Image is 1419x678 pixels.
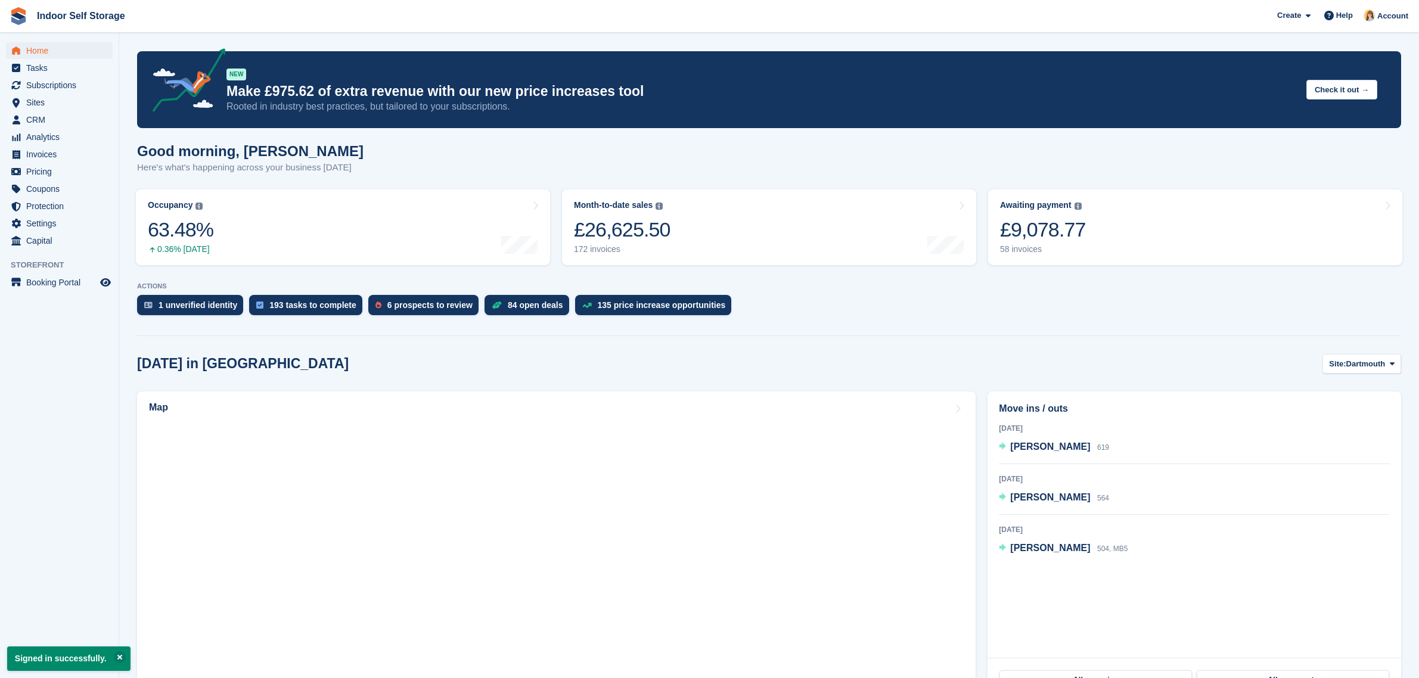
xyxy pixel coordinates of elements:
a: menu [6,274,113,291]
img: icon-info-grey-7440780725fd019a000dd9b08b2336e03edf1995a4989e88bcd33f0948082b44.svg [1075,203,1082,210]
span: Coupons [26,181,98,197]
span: Pricing [26,163,98,180]
p: Here's what's happening across your business [DATE] [137,161,364,175]
a: [PERSON_NAME] 619 [999,440,1109,455]
span: Sites [26,94,98,111]
a: 1 unverified identity [137,295,249,321]
img: verify_identity-adf6edd0f0f0b5bbfe63781bf79b02c33cf7c696d77639b501bdc392416b5a36.svg [144,301,153,309]
span: Booking Portal [26,274,98,291]
span: CRM [26,111,98,128]
a: menu [6,129,113,145]
div: 6 prospects to review [387,300,473,310]
button: Site: Dartmouth [1322,354,1401,374]
a: [PERSON_NAME] 564 [999,490,1109,506]
a: menu [6,60,113,76]
button: Check it out → [1306,80,1377,99]
img: stora-icon-8386f47178a22dfd0bd8f6a31ec36ba5ce8667c1dd55bd0f319d3a0aa187defe.svg [10,7,27,25]
h2: Map [149,402,168,413]
a: menu [6,146,113,163]
span: Capital [26,232,98,249]
div: 63.48% [148,217,213,242]
a: Indoor Self Storage [32,6,130,26]
span: Site: [1329,358,1346,370]
span: Subscriptions [26,77,98,94]
a: menu [6,94,113,111]
span: 619 [1097,443,1109,452]
a: 193 tasks to complete [249,295,368,321]
a: Month-to-date sales £26,625.50 172 invoices [562,189,976,265]
img: price_increase_opportunities-93ffe204e8149a01c8c9dc8f82e8f89637d9d84a8eef4429ea346261dce0b2c0.svg [582,303,592,308]
div: 0.36% [DATE] [148,244,213,254]
a: 135 price increase opportunities [575,295,738,321]
span: 504, MB5 [1097,545,1128,553]
a: menu [6,111,113,128]
div: 84 open deals [508,300,563,310]
a: menu [6,163,113,180]
div: [DATE] [999,524,1390,535]
div: 58 invoices [1000,244,1086,254]
a: menu [6,77,113,94]
div: Month-to-date sales [574,200,653,210]
div: Occupancy [148,200,192,210]
span: Help [1336,10,1353,21]
div: Awaiting payment [1000,200,1072,210]
span: Dartmouth [1346,358,1386,370]
h1: Good morning, [PERSON_NAME] [137,143,364,159]
span: Invoices [26,146,98,163]
img: icon-info-grey-7440780725fd019a000dd9b08b2336e03edf1995a4989e88bcd33f0948082b44.svg [656,203,663,210]
span: [PERSON_NAME] [1010,492,1090,502]
div: [DATE] [999,423,1390,434]
h2: [DATE] in [GEOGRAPHIC_DATA] [137,356,349,372]
p: Signed in successfully. [7,646,131,671]
h2: Move ins / outs [999,402,1390,416]
div: £26,625.50 [574,217,670,242]
div: £9,078.77 [1000,217,1086,242]
img: deal-1b604bf984904fb50ccaf53a9ad4b4a5d6e5aea283cecdc64d6e3604feb123c2.svg [492,301,502,309]
a: menu [6,215,113,232]
span: 564 [1097,494,1109,502]
div: 172 invoices [574,244,670,254]
div: 135 price increase opportunities [598,300,726,310]
p: Make £975.62 of extra revenue with our new price increases tool [226,83,1297,100]
a: menu [6,232,113,249]
div: 1 unverified identity [159,300,237,310]
a: [PERSON_NAME] 504, MB5 [999,541,1128,556]
a: 84 open deals [485,295,575,321]
span: [PERSON_NAME] [1010,543,1090,553]
p: ACTIONS [137,282,1401,290]
span: Account [1377,10,1408,22]
img: prospect-51fa495bee0391a8d652442698ab0144808aea92771e9ea1ae160a38d050c398.svg [375,301,381,309]
a: Preview store [98,275,113,290]
a: 6 prospects to review [368,295,485,321]
span: Settings [26,215,98,232]
a: menu [6,198,113,214]
a: menu [6,181,113,197]
span: Protection [26,198,98,214]
img: price-adjustments-announcement-icon-8257ccfd72463d97f412b2fc003d46551f7dbcb40ab6d574587a9cd5c0d94... [142,48,226,116]
a: menu [6,42,113,59]
span: [PERSON_NAME] [1010,441,1090,452]
span: Home [26,42,98,59]
span: Storefront [11,259,119,271]
div: NEW [226,69,246,80]
a: Occupancy 63.48% 0.36% [DATE] [136,189,550,265]
a: Awaiting payment £9,078.77 58 invoices [988,189,1402,265]
img: icon-info-grey-7440780725fd019a000dd9b08b2336e03edf1995a4989e88bcd33f0948082b44.svg [195,203,203,210]
p: Rooted in industry best practices, but tailored to your subscriptions. [226,100,1297,113]
span: Create [1277,10,1301,21]
span: Tasks [26,60,98,76]
img: task-75834270c22a3079a89374b754ae025e5fb1db73e45f91037f5363f120a921f8.svg [256,301,263,309]
div: [DATE] [999,474,1390,484]
span: Analytics [26,129,98,145]
div: 193 tasks to complete [269,300,356,310]
img: Joanne Smith [1364,10,1375,21]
